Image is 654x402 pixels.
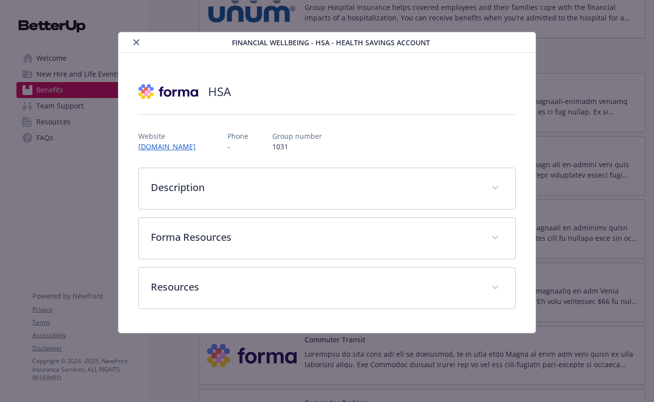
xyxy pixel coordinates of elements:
p: Group number [272,131,322,141]
img: Forma, Inc. [138,77,198,106]
p: Forma Resources [151,230,480,245]
div: details for plan Financial Wellbeing - HSA - Health Savings Account [65,32,588,333]
div: Forma Resources [139,218,516,259]
p: Resources [151,280,480,295]
div: Resources [139,268,516,308]
a: [DOMAIN_NAME] [138,142,204,151]
button: close [130,36,142,48]
div: Description [139,168,516,209]
p: - [227,141,248,152]
span: Financial Wellbeing - HSA - Health Savings Account [232,37,430,48]
p: Website [138,131,204,141]
p: 1031 [272,141,322,152]
p: Phone [227,131,248,141]
h2: HSA [208,83,231,100]
p: Description [151,180,480,195]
